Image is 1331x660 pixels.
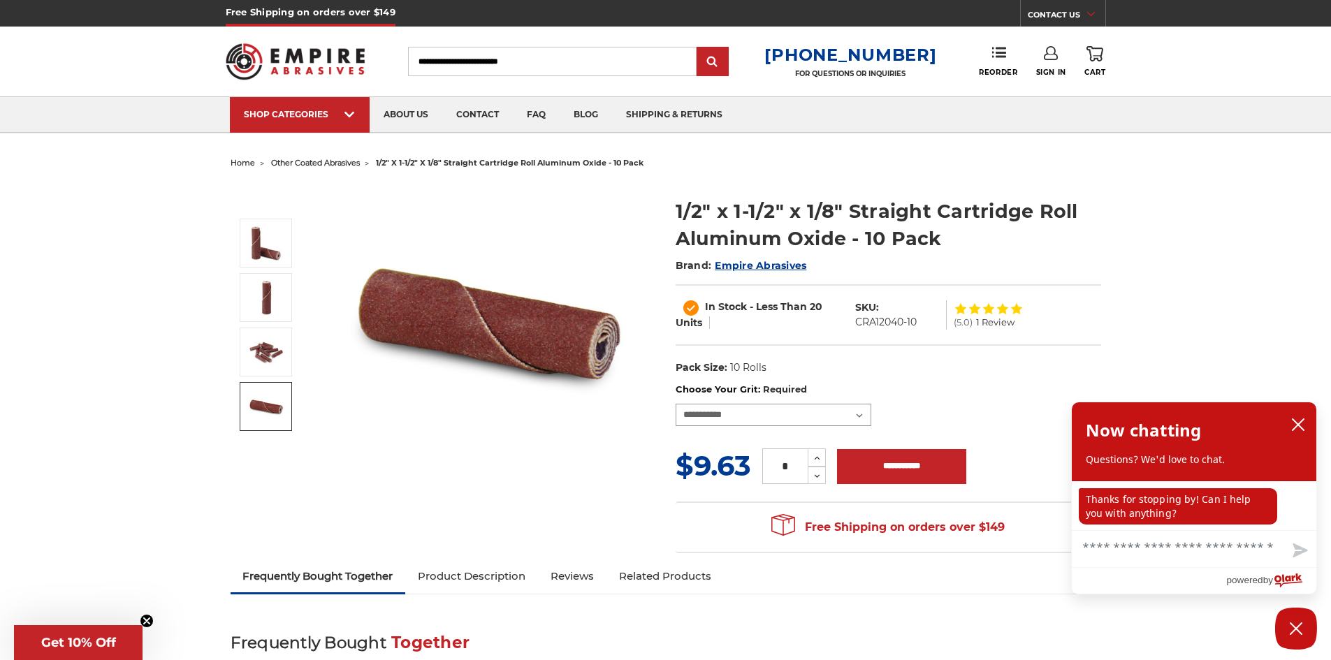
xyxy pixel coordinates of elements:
[1275,608,1317,650] button: Close Chatbox
[14,625,143,660] div: Get 10% OffClose teaser
[676,198,1101,252] h1: 1/2" x 1-1/2" x 1/8" Straight Cartridge Roll Aluminum Oxide - 10 Pack
[560,97,612,133] a: blog
[1086,416,1201,444] h2: Now chatting
[140,614,154,628] button: Close teaser
[231,633,386,652] span: Frequently Bought
[1028,7,1105,27] a: CONTACT US
[979,68,1017,77] span: Reorder
[1226,568,1316,594] a: Powered by Olark
[606,561,724,592] a: Related Products
[705,300,747,313] span: In Stock
[538,561,606,592] a: Reviews
[271,158,360,168] a: other coated abrasives
[1079,488,1277,525] p: Thanks for stopping by! Can I help you with anything?
[699,48,727,76] input: Submit
[855,315,917,330] dd: CRA12040-10
[810,300,822,313] span: 20
[763,383,807,395] small: Required
[676,316,702,329] span: Units
[976,318,1014,327] span: 1 Review
[231,561,406,592] a: Frequently Bought Together
[750,300,807,313] span: - Less Than
[954,318,973,327] span: (5.0)
[1072,481,1316,530] div: chat
[764,69,936,78] p: FOR QUESTIONS OR INQUIRIES
[676,259,712,272] span: Brand:
[715,259,806,272] a: Empire Abrasives
[1071,402,1317,594] div: olark chatbox
[676,383,1101,397] label: Choose Your Grit:
[370,97,442,133] a: about us
[771,513,1005,541] span: Free Shipping on orders over $149
[1036,68,1066,77] span: Sign In
[1084,46,1105,77] a: Cart
[249,335,284,369] img: Cartridge Roll 1/2" x 1-1/2" x 1/8" Straight
[350,183,630,462] img: Cartridge Roll 1/2" x 1-1/2" x 1/8" Straight
[730,360,766,375] dd: 10 Rolls
[513,97,560,133] a: faq
[1281,535,1316,567] button: Send message
[1226,571,1263,589] span: powered
[442,97,513,133] a: contact
[41,635,116,650] span: Get 10% Off
[249,280,284,315] img: Straight Cartridge Roll 1/2" x 1-1/2" x 1/8"
[855,300,879,315] dt: SKU:
[764,45,936,65] a: [PHONE_NUMBER]
[226,34,365,89] img: Empire Abrasives
[1287,414,1309,435] button: close chatbox
[405,561,538,592] a: Product Description
[391,633,470,652] span: Together
[249,226,284,261] img: Cartridge Roll 1/2" x 1-1/2" x 1/8" Straight
[1263,571,1273,589] span: by
[1084,68,1105,77] span: Cart
[249,389,284,424] img: Cartridge Roll 1/2" x 1-1/2" x 1/8" Strait A/O
[231,158,255,168] a: home
[676,448,751,483] span: $9.63
[1086,453,1302,467] p: Questions? We'd love to chat.
[979,46,1017,76] a: Reorder
[244,109,356,119] div: SHOP CATEGORIES
[612,97,736,133] a: shipping & returns
[676,360,727,375] dt: Pack Size:
[376,158,643,168] span: 1/2" x 1-1/2" x 1/8" straight cartridge roll aluminum oxide - 10 pack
